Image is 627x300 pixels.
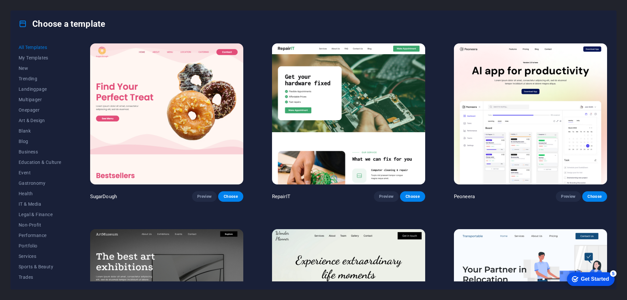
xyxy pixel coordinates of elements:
span: Choose [587,194,602,199]
button: Business [19,147,61,157]
span: Onepager [19,107,61,113]
span: Landingpage [19,87,61,92]
button: Blank [19,126,61,136]
span: Services [19,254,61,259]
button: IT & Media [19,199,61,209]
button: Choose [218,191,243,202]
span: Preview [197,194,212,199]
button: Trades [19,272,61,282]
button: Education & Culture [19,157,61,167]
span: My Templates [19,55,61,60]
span: Multipager [19,97,61,102]
span: Preview [561,194,575,199]
span: IT & Media [19,201,61,207]
button: Choose [582,191,607,202]
span: Trending [19,76,61,81]
button: Blog [19,136,61,147]
span: Blank [19,128,61,134]
span: Event [19,170,61,175]
span: Health [19,191,61,196]
span: New [19,66,61,71]
span: All Templates [19,45,61,50]
button: New [19,63,61,73]
img: SugarDough [90,43,243,184]
button: Landingpage [19,84,61,94]
button: Performance [19,230,61,241]
button: Health [19,188,61,199]
p: Peoneera [454,193,475,200]
span: Non-Profit [19,222,61,228]
span: Education & Culture [19,160,61,165]
button: Sports & Beauty [19,261,61,272]
span: Art & Design [19,118,61,123]
button: Preview [556,191,581,202]
button: Gastronomy [19,178,61,188]
h4: Choose a template [19,19,105,29]
span: Gastronomy [19,181,61,186]
button: Onepager [19,105,61,115]
button: Services [19,251,61,261]
span: Business [19,149,61,154]
div: Get Started 5 items remaining, 0% complete [5,3,53,17]
button: Trending [19,73,61,84]
span: Choose [223,194,238,199]
img: RepairIT [272,43,425,184]
span: Legal & Finance [19,212,61,217]
button: All Templates [19,42,61,53]
div: Get Started [19,7,47,13]
p: RepairIT [272,193,290,200]
div: 5 [48,1,55,8]
button: Multipager [19,94,61,105]
p: SugarDough [90,193,117,200]
span: Preview [379,194,394,199]
button: My Templates [19,53,61,63]
span: Blog [19,139,61,144]
span: Portfolio [19,243,61,248]
img: Peoneera [454,43,607,184]
button: Event [19,167,61,178]
button: Portfolio [19,241,61,251]
button: Art & Design [19,115,61,126]
span: Trades [19,275,61,280]
span: Choose [405,194,420,199]
span: Performance [19,233,61,238]
button: Preview [374,191,399,202]
button: Non-Profit [19,220,61,230]
span: Sports & Beauty [19,264,61,269]
button: Preview [192,191,217,202]
button: Choose [400,191,425,202]
button: Legal & Finance [19,209,61,220]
